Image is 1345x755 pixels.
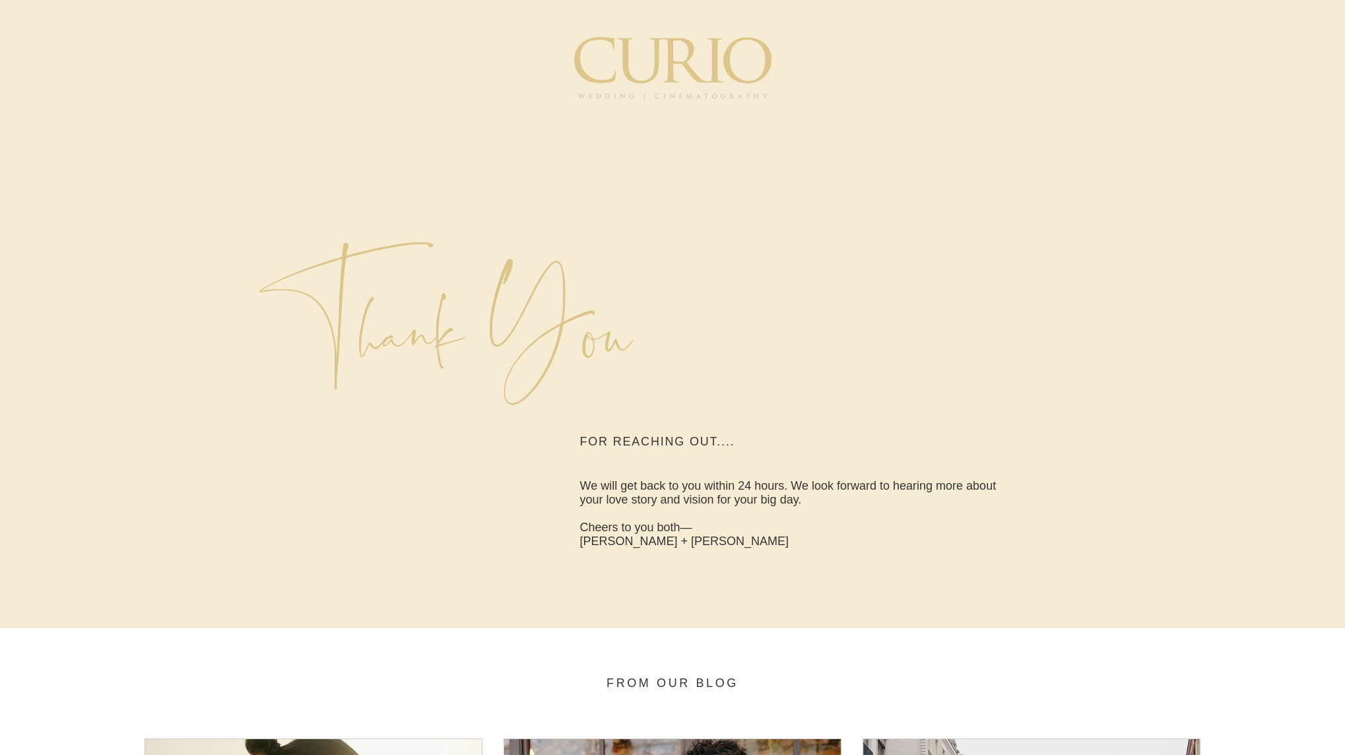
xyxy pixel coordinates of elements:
span: [PERSON_NAME] + [PERSON_NAME] [579,535,789,548]
img: C_Logo.png [573,37,772,100]
span: Cheers to you both— [579,521,692,534]
span: FOR REACHING OUT.... [579,435,735,448]
span: We will get back to you within 24 hours. We look forward to hearing more about your love story an... [579,479,996,506]
p: Thank You [125,235,764,421]
span: FROM OUR BLOG [607,676,738,690]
